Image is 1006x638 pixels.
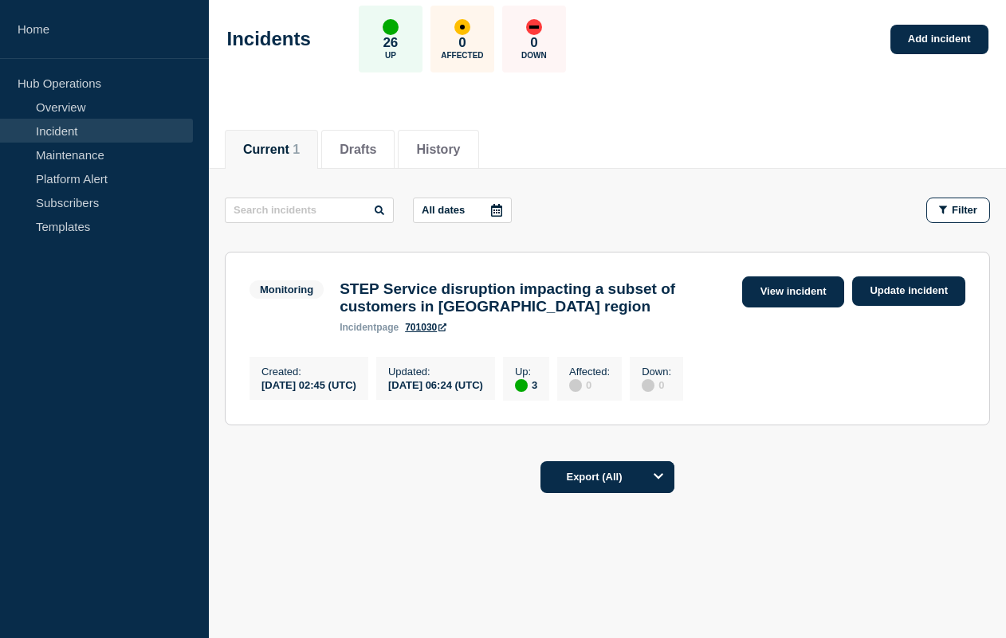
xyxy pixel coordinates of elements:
span: 1 [293,143,300,156]
a: Add incident [890,25,988,54]
div: 0 [569,378,610,392]
p: Created : [261,366,356,378]
span: Filter [952,204,977,216]
p: 0 [458,35,466,51]
p: 26 [383,35,398,51]
a: View incident [742,276,845,307]
h3: STEP Service disruption impacting a subset of customers in [GEOGRAPHIC_DATA] region [340,280,733,315]
div: disabled [569,379,582,392]
p: Down : [642,366,671,378]
p: Affected [441,51,483,60]
button: History [416,143,460,157]
button: Drafts [340,143,376,157]
p: Affected : [569,366,610,378]
div: up [515,379,528,392]
p: Down [521,51,547,60]
button: Current 1 [243,143,300,157]
div: [DATE] 06:24 (UTC) [388,378,483,391]
a: 701030 [405,322,446,333]
p: All dates [422,204,465,216]
div: 3 [515,378,537,392]
span: incident [340,322,376,333]
div: up [383,19,399,35]
div: 0 [642,378,671,392]
button: Options [643,461,674,493]
h1: Incidents [227,28,311,50]
p: Up : [515,366,537,378]
a: Update incident [852,276,965,306]
p: 0 [530,35,537,51]
button: Filter [926,198,990,223]
p: Up [385,51,396,60]
input: Search incidents [225,198,394,223]
button: All dates [413,198,512,223]
span: Monitoring [250,280,324,299]
div: down [526,19,542,35]
div: [DATE] 02:45 (UTC) [261,378,356,391]
div: disabled [642,379,654,392]
div: affected [454,19,470,35]
p: Updated : [388,366,483,378]
button: Export (All) [540,461,674,493]
p: page [340,322,399,333]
